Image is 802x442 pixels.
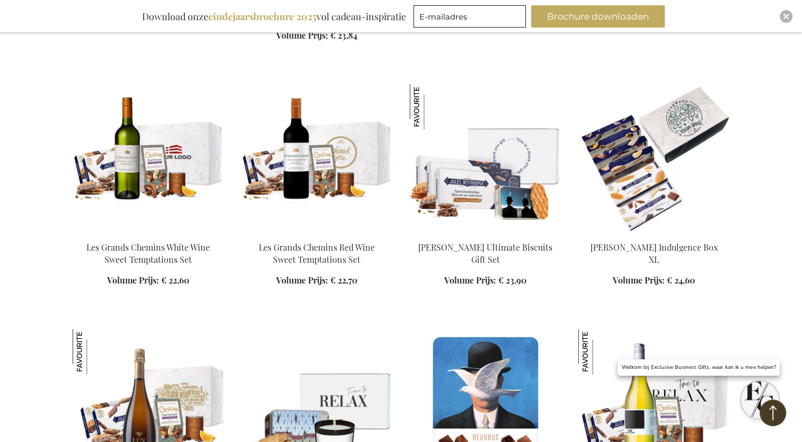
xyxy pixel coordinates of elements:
a: Les Grands Chemins Red Wine Sweet Temptations Set [241,228,393,238]
img: Les Grands Chemins Red Wine Sweet Temptations Set [241,84,393,233]
span: € 23,84 [330,30,357,41]
a: Volume Prijs: € 22,70 [276,275,357,287]
span: Volume Prijs: [276,30,328,41]
a: [PERSON_NAME] Indulgence Box XL [591,242,718,265]
img: Close [783,13,789,20]
a: Jules Destrooper Ultimate Biscuits Gift Set Jules Destrooper Ultimate Biscuits Gift Set [410,228,561,238]
form: marketing offers and promotions [413,5,529,31]
img: Gepersonaliseerde Witte Wijn Sweet Temptations Set [578,329,624,375]
input: E-mailadres [413,5,526,28]
a: Volume Prijs: € 24,60 [613,275,695,287]
a: Volume Prijs: € 23,90 [444,275,526,287]
img: Jules Destrooper Indulgence Box XL [578,84,730,233]
span: Volume Prijs: [444,275,496,286]
a: [PERSON_NAME] Ultimate Biscuits Gift Set [418,242,552,265]
span: € 24,60 [667,275,695,286]
span: Volume Prijs: [276,275,328,286]
button: Brochure downloaden [531,5,665,28]
b: eindejaarsbrochure 2025 [208,10,316,23]
a: Volume Prijs: € 22,60 [107,275,189,287]
a: Les Grands Chemins White Wine Sweet [73,228,224,238]
span: € 22,60 [161,275,189,286]
span: € 23,90 [498,275,526,286]
a: Volume Prijs: € 23,84 [276,30,357,42]
a: Jules Destrooper Indulgence Box XL [578,228,730,238]
img: Jules Destrooper Ultimate Biscuits Gift Set [410,84,561,233]
div: Download onze vol cadeau-inspiratie [137,5,411,28]
span: Volume Prijs: [613,275,665,286]
div: Close [780,10,792,23]
a: Les Grands Chemins White Wine Sweet Temptations Set [86,242,210,265]
img: Sparkling Sweet Temptation Set [73,329,118,375]
a: Les Grands Chemins Red Wine Sweet Temptations Set [259,242,375,265]
img: Jules Destrooper Ultimate Biscuits Gift Set [410,84,455,130]
span: € 22,70 [330,275,357,286]
img: Les Grands Chemins White Wine Sweet [73,84,224,233]
span: Volume Prijs: [107,275,159,286]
